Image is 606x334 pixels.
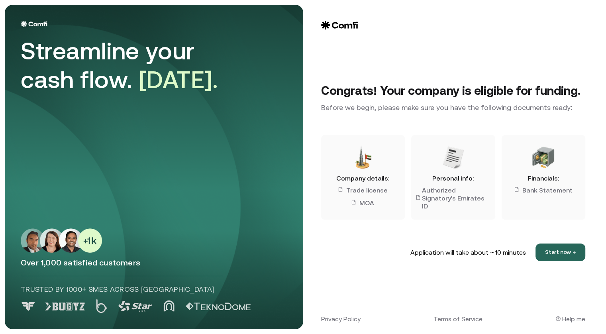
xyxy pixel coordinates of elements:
div: Personal info: [416,173,490,183]
h3: Congrats! Your company is eligible for funding. [321,83,586,98]
img: Logo 3 [118,301,152,312]
img: Logo 0 [21,302,36,311]
div: Help me [562,315,585,323]
img: Logo 1 [45,303,85,310]
span: → [573,250,576,255]
img: Logo 5 [186,303,251,310]
img: Logo 4 [163,300,175,312]
a: Privacy Policy [321,315,361,323]
img: Logo [21,21,47,27]
img: Document [416,195,420,200]
span: [DATE]. [139,66,218,93]
div: Company details: [326,173,400,183]
p: Bank Statement [522,186,573,194]
div: Streamline your cash flow. [21,37,244,94]
img: Logo [321,21,358,29]
p: Over 1,000 satisfied customers [21,257,287,268]
img: Document [440,145,466,170]
img: Document [351,200,355,204]
p: MOA [359,199,374,207]
img: Logo 2 [96,299,107,313]
p: Trusted by 1000+ SMEs across [GEOGRAPHIC_DATA] [21,284,223,295]
p: Start now [545,248,576,257]
p: Trade license [346,186,388,194]
button: Start now→ [535,244,585,261]
a: Terms of Service [433,315,482,323]
img: Document [350,145,376,170]
a: Help me [555,315,585,323]
p: Before we begin, please make sure you have the following documents ready: [321,104,586,111]
img: Document [531,145,556,170]
p: Application will take about ~ 10 minutes [410,248,526,256]
img: Document [338,187,342,192]
div: Financials: [506,173,581,183]
p: Authorized Signatory's Emirates ID [422,186,490,210]
img: Document [555,316,561,321]
img: Document [514,187,518,192]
